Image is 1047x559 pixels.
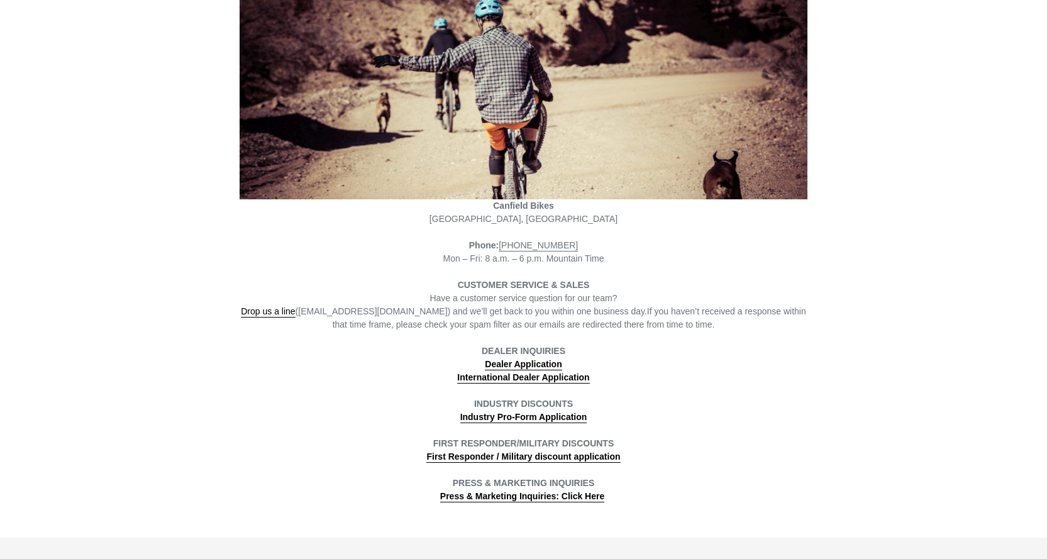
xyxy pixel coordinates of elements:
[457,372,589,382] strong: International Dealer Application
[469,240,499,250] strong: Phone:
[440,491,604,502] a: Press & Marketing Inquiries: Click Here
[240,239,807,265] div: Mon – Fri: 8 a.m. – 6 p.m. Mountain Time
[241,306,647,318] span: ([EMAIL_ADDRESS][DOMAIN_NAME]) and we’ll get back to you within one business day.
[460,412,587,423] a: Industry Pro-Form Application
[429,214,618,224] span: [GEOGRAPHIC_DATA], [GEOGRAPHIC_DATA]
[241,306,295,318] a: Drop us a line
[240,292,807,331] div: Have a customer service question for our team? If you haven’t received a response within that tim...
[499,240,578,252] a: [PHONE_NUMBER]
[460,412,587,422] strong: Industry Pro-Form Application
[485,359,562,370] a: Dealer Application
[474,399,573,409] strong: INDUSTRY DISCOUNTS
[482,346,565,370] strong: DEALER INQUIRIES
[433,438,614,448] strong: FIRST RESPONDER/MILITARY DISCOUNTS
[453,478,595,488] strong: PRESS & MARKETING INQUIRIES
[493,201,553,211] strong: Canfield Bikes
[457,372,589,384] a: International Dealer Application
[458,280,590,290] strong: CUSTOMER SERVICE & SALES
[426,451,620,463] a: First Responder / Military discount application
[426,451,620,462] strong: First Responder / Military discount application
